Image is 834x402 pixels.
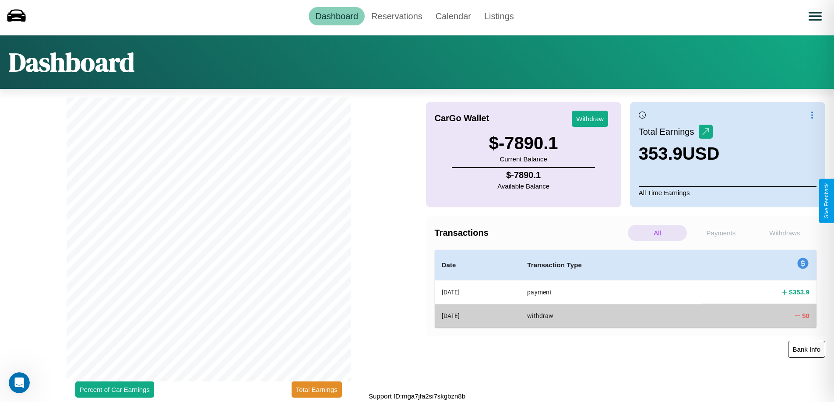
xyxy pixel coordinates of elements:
th: [DATE] [435,280,521,304]
h4: Transactions [435,228,626,238]
h4: $ 353.9 [789,287,809,297]
h4: CarGo Wallet [435,113,489,123]
button: Open menu [803,4,827,28]
iframe: Intercom live chat [9,372,30,393]
button: Total Earnings [292,381,342,398]
p: All Time Earnings [639,186,816,199]
button: Percent of Car Earnings [75,381,154,398]
p: Available Balance [497,180,549,192]
h3: $ -7890.1 [489,133,558,153]
h4: $ 0 [802,311,809,320]
table: simple table [435,250,817,328]
button: Withdraw [572,111,608,127]
p: All [628,225,687,241]
div: Give Feedback [823,183,830,219]
a: Calendar [429,7,478,25]
th: [DATE] [435,304,521,327]
p: Current Balance [489,153,558,165]
p: Total Earnings [639,124,699,140]
h4: Date [442,260,514,270]
th: withdraw [520,304,702,327]
p: Payments [691,225,750,241]
h3: 353.9 USD [639,144,720,164]
p: Withdraws [755,225,814,241]
a: Reservations [365,7,429,25]
h4: Transaction Type [527,260,695,270]
h4: $ -7890.1 [497,170,549,180]
p: Support ID: mga7jfa2si7skgbzn8b [369,390,465,402]
a: Listings [478,7,521,25]
a: Dashboard [309,7,365,25]
button: Bank Info [788,341,825,358]
h1: Dashboard [9,44,134,80]
th: payment [520,280,702,304]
